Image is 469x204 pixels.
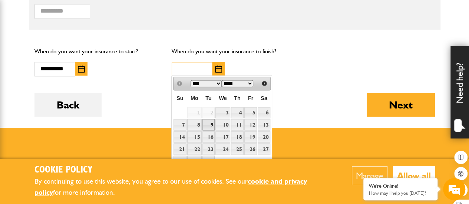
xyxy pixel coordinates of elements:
[450,46,469,138] div: Need help?
[10,68,135,85] input: Enter your last name
[244,107,257,118] a: 5
[176,95,183,101] span: Sunday
[231,131,244,143] a: 18
[215,131,230,143] a: 17
[34,93,102,117] button: Back
[34,176,329,198] p: By continuing to use this website, you agree to our use of cookies. See our for more information.
[258,119,270,130] a: 13
[219,95,227,101] span: Wednesday
[231,143,244,155] a: 25
[10,134,135,160] textarea: Type your message and hit 'Enter'
[187,155,202,167] a: 29
[215,65,222,73] img: Choose date
[101,156,135,166] em: Start Chat
[191,95,198,101] span: Monday
[174,131,186,143] a: 14
[174,143,186,155] a: 21
[258,131,270,143] a: 20
[187,119,202,130] a: 8
[393,166,435,185] button: Allow all
[202,131,215,143] a: 16
[202,119,215,130] a: 9
[259,78,270,88] a: Next
[34,177,307,197] a: cookie and privacy policy
[258,143,270,155] a: 27
[10,90,135,107] input: Enter your email address
[215,119,230,130] a: 10
[39,41,125,51] div: Chat with us now
[244,119,257,130] a: 12
[34,47,161,56] p: When do you want your insurance to start?
[174,119,186,130] a: 7
[215,143,230,155] a: 24
[78,65,85,73] img: Choose date
[205,95,212,101] span: Tuesday
[10,112,135,128] input: Enter your phone number
[122,4,139,21] div: Minimize live chat window
[215,107,230,118] a: 3
[202,155,215,167] a: 30
[367,93,435,117] button: Next
[231,107,244,118] a: 4
[202,143,215,155] a: 23
[248,95,253,101] span: Friday
[244,131,257,143] a: 19
[352,166,387,185] button: Manage
[187,143,202,155] a: 22
[261,80,267,86] span: Next
[234,95,241,101] span: Thursday
[187,131,202,143] a: 15
[13,41,31,51] img: d_20077148190_company_1631870298795_20077148190
[172,47,298,56] p: When do you want your insurance to finish?
[369,183,432,189] div: We're Online!
[244,143,257,155] a: 26
[369,190,432,196] p: How may I help you today?
[261,95,267,101] span: Saturday
[231,119,244,130] a: 11
[174,155,186,167] a: 28
[258,107,270,118] a: 6
[34,164,329,176] h2: Cookie Policy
